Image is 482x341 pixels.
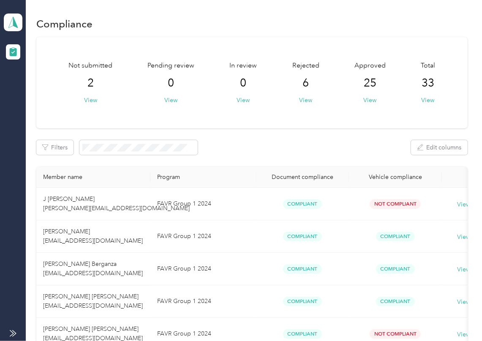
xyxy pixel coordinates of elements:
[237,96,250,105] button: View
[150,285,256,318] td: FAVR Group 1 2024
[43,293,143,309] span: [PERSON_NAME] [PERSON_NAME] [EMAIL_ADDRESS][DOMAIN_NAME]
[421,61,435,71] span: Total
[376,264,415,274] span: Compliant
[376,232,415,241] span: Compliant
[302,76,309,90] span: 6
[283,232,322,241] span: Compliant
[150,167,256,188] th: Program
[370,199,421,209] span: Not Compliant
[263,173,342,181] div: Document compliance
[150,220,256,253] td: FAVR Group 1 2024
[240,76,247,90] span: 0
[43,195,190,212] span: J [PERSON_NAME] [PERSON_NAME][EMAIL_ADDRESS][DOMAIN_NAME]
[283,264,322,274] span: Compliant
[364,76,376,90] span: 25
[354,61,386,71] span: Approved
[356,173,435,181] div: Vehicle compliance
[283,329,322,339] span: Compliant
[299,96,312,105] button: View
[150,188,256,220] td: FAVR Group 1 2024
[422,76,434,90] span: 33
[283,199,322,209] span: Compliant
[150,253,256,285] td: FAVR Group 1 2024
[230,61,257,71] span: In review
[36,167,150,188] th: Member name
[435,294,482,341] iframe: Everlance-gr Chat Button Frame
[36,19,93,28] h1: Compliance
[411,140,468,155] button: Edit columns
[43,260,143,277] span: [PERSON_NAME] Berganza [EMAIL_ADDRESS][DOMAIN_NAME]
[36,140,74,155] button: Filters
[421,96,434,105] button: View
[283,297,322,306] span: Compliant
[370,329,421,339] span: Not Compliant
[43,228,143,244] span: [PERSON_NAME] [EMAIL_ADDRESS][DOMAIN_NAME]
[363,96,376,105] button: View
[376,297,415,306] span: Compliant
[292,61,319,71] span: Rejected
